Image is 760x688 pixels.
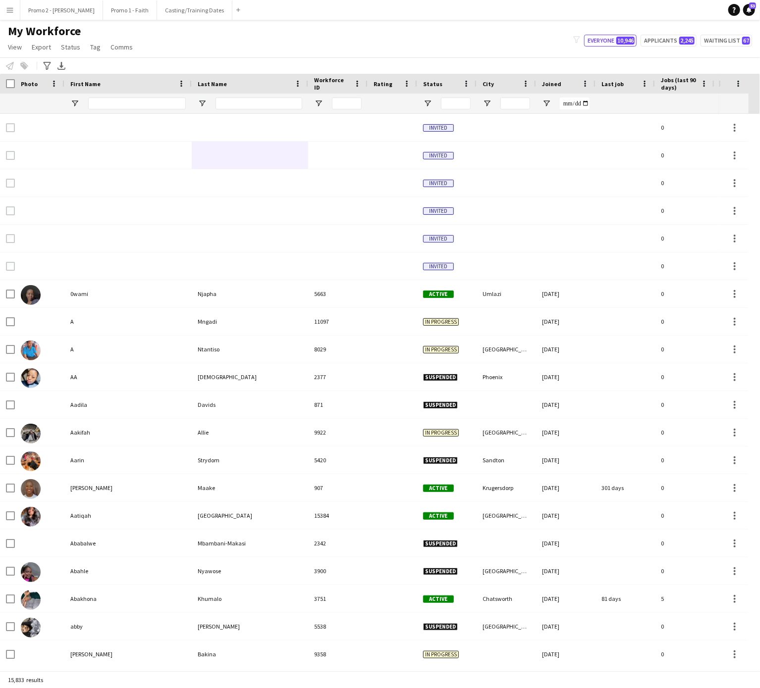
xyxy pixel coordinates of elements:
span: Suspended [423,401,458,409]
img: Abakhona Khumalo [21,590,41,610]
div: [DATE] [536,363,596,391]
span: Invited [423,207,454,215]
input: First Name Filter Input [88,98,186,109]
span: Invited [423,180,454,187]
div: 2342 [308,530,368,557]
div: 907 [308,474,368,501]
app-action-btn: Export XLSX [55,60,67,72]
div: 11097 [308,308,368,335]
div: 5538 [308,613,368,640]
a: Status [57,41,84,53]
span: Export [32,43,51,51]
span: Invited [423,235,454,243]
button: Waiting list67 [701,35,752,47]
img: 0wami Njapha [21,285,41,305]
div: 9922 [308,419,368,446]
img: Aatiqah Bedford [21,507,41,527]
span: Status [423,80,442,88]
div: Bakina [192,640,308,668]
input: Status Filter Input [441,98,471,109]
div: Chatsworth [477,585,536,612]
span: Suspended [423,457,458,464]
span: 2,245 [679,37,695,45]
button: Promo 1 - Faith [103,0,157,20]
div: A [64,336,192,363]
div: 0 [655,557,714,585]
div: Abahle [64,557,192,585]
div: 0 [655,474,714,501]
div: 5663 [308,280,368,307]
span: My Workforce [8,24,81,39]
div: Khumalo [192,585,308,612]
div: Strydom [192,446,308,474]
span: Active [423,485,454,492]
span: Last Name [198,80,227,88]
div: [DATE] [536,613,596,640]
input: Row Selection is disabled for this row (unchecked) [6,234,15,243]
div: [DATE] [536,419,596,446]
div: 0 [655,640,714,668]
div: 0 [655,225,714,252]
span: Suspended [423,540,458,547]
div: [DATE] [536,557,596,585]
app-action-btn: Advanced filters [41,60,53,72]
div: [DATE] [536,530,596,557]
div: [GEOGRAPHIC_DATA] [477,419,536,446]
div: 3751 [308,585,368,612]
img: AA MNYANDU [21,368,41,388]
div: 81 days [596,585,655,612]
span: Active [423,512,454,520]
div: A [64,308,192,335]
div: 0 [655,446,714,474]
input: Row Selection is disabled for this row (unchecked) [6,151,15,160]
span: Suspended [423,374,458,381]
span: Suspended [423,568,458,575]
button: Open Filter Menu [198,99,207,108]
div: Krugersdorp [477,474,536,501]
input: Row Selection is disabled for this row (unchecked) [6,179,15,188]
span: Invited [423,152,454,159]
div: [DATE] [536,474,596,501]
div: Ababalwe [64,530,192,557]
span: City [483,80,494,88]
div: 0wami [64,280,192,307]
img: Abahle Nyawose [21,562,41,582]
div: 0 [655,419,714,446]
div: 871 [308,391,368,418]
div: [DATE] [536,502,596,529]
button: Open Filter Menu [483,99,491,108]
input: Workforce ID Filter Input [332,98,362,109]
span: In progress [423,651,459,658]
div: [DATE] [536,391,596,418]
span: 67 [742,37,750,45]
a: View [4,41,26,53]
div: 0 [655,530,714,557]
div: [DATE] [536,585,596,612]
span: Invited [423,263,454,270]
input: Joined Filter Input [560,98,590,109]
div: Aadila [64,391,192,418]
div: Abakhona [64,585,192,612]
button: Open Filter Menu [542,99,551,108]
span: Active [423,291,454,298]
div: [DATE] [536,640,596,668]
div: 2377 [308,363,368,391]
span: Tag [90,43,101,51]
button: Open Filter Menu [70,99,79,108]
span: Last job [601,80,624,88]
div: 0 [655,142,714,169]
button: Open Filter Menu [423,99,432,108]
span: View [8,43,22,51]
span: Workforce ID [314,76,350,91]
span: Suspended [423,623,458,631]
div: [DATE] [536,336,596,363]
span: Photo [21,80,38,88]
div: [GEOGRAPHIC_DATA] [477,613,536,640]
div: Davids [192,391,308,418]
div: 0 [655,502,714,529]
div: Mbambani-Makasi [192,530,308,557]
div: Aakifah [64,419,192,446]
div: [GEOGRAPHIC_DATA] [477,336,536,363]
div: AA [64,363,192,391]
div: [GEOGRAPHIC_DATA] [477,557,536,585]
